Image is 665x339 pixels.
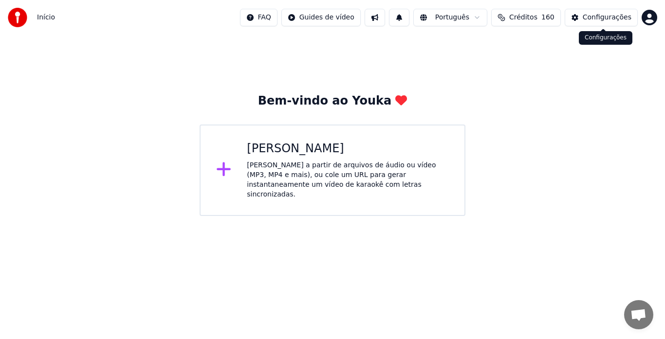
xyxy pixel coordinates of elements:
div: [PERSON_NAME] [247,141,449,157]
span: 160 [541,13,554,22]
div: Configurações [579,31,632,45]
img: youka [8,8,27,27]
button: Guides de vídeo [281,9,361,26]
div: Bem-vindo ao Youka [258,93,407,109]
div: Bate-papo aberto [624,300,653,329]
button: FAQ [240,9,277,26]
button: Créditos160 [491,9,561,26]
span: Início [37,13,55,22]
div: Configurações [583,13,631,22]
nav: breadcrumb [37,13,55,22]
span: Créditos [509,13,537,22]
button: Configurações [565,9,638,26]
div: [PERSON_NAME] a partir de arquivos de áudio ou vídeo (MP3, MP4 e mais), ou cole um URL para gerar... [247,161,449,199]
